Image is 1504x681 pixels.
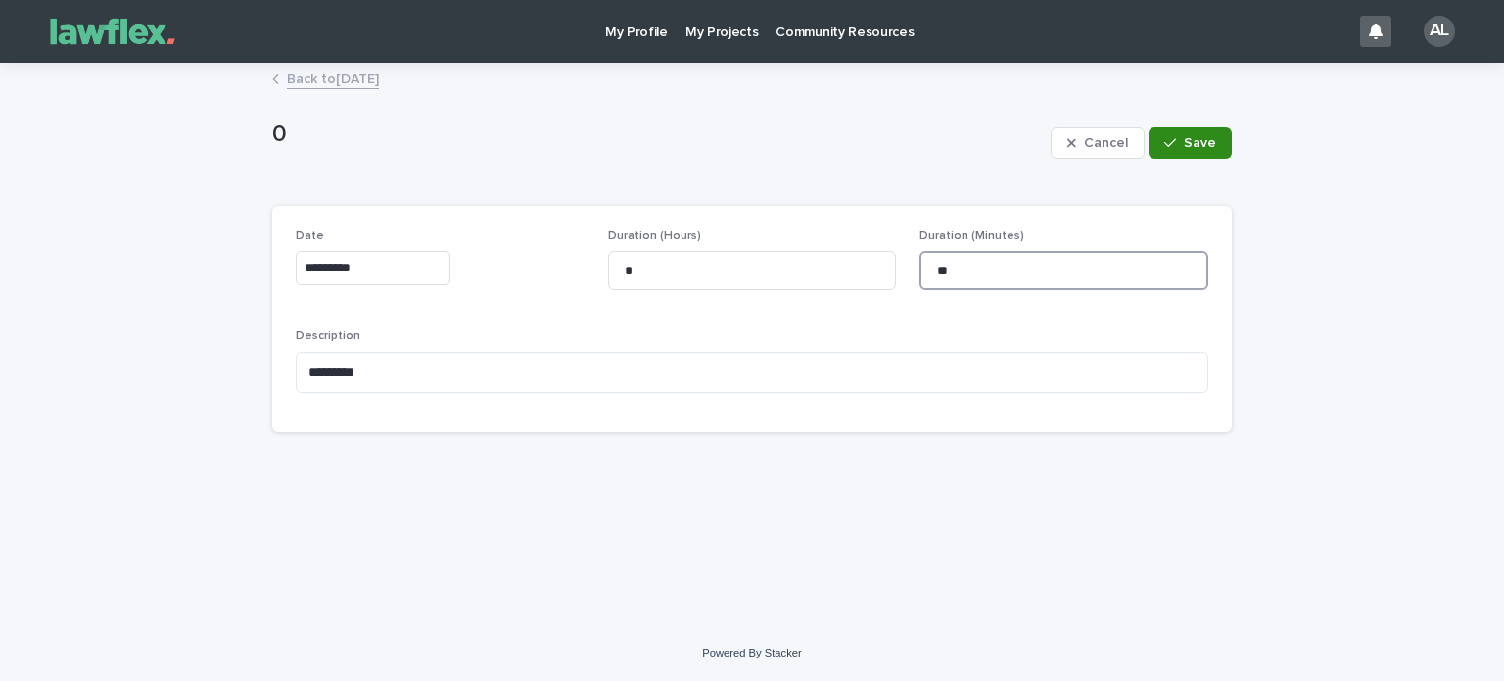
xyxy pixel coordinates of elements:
[1051,127,1145,159] button: Cancel
[287,67,379,89] a: Back to[DATE]
[608,230,701,242] span: Duration (Hours)
[272,121,1043,149] p: 0
[1084,136,1128,150] span: Cancel
[296,330,360,342] span: Description
[702,647,801,658] a: Powered By Stacker
[919,230,1024,242] span: Duration (Minutes)
[1149,127,1232,159] button: Save
[39,12,186,51] img: Gnvw4qrBSHOAfo8VMhG6
[296,230,324,242] span: Date
[1184,136,1216,150] span: Save
[1424,16,1455,47] div: AL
